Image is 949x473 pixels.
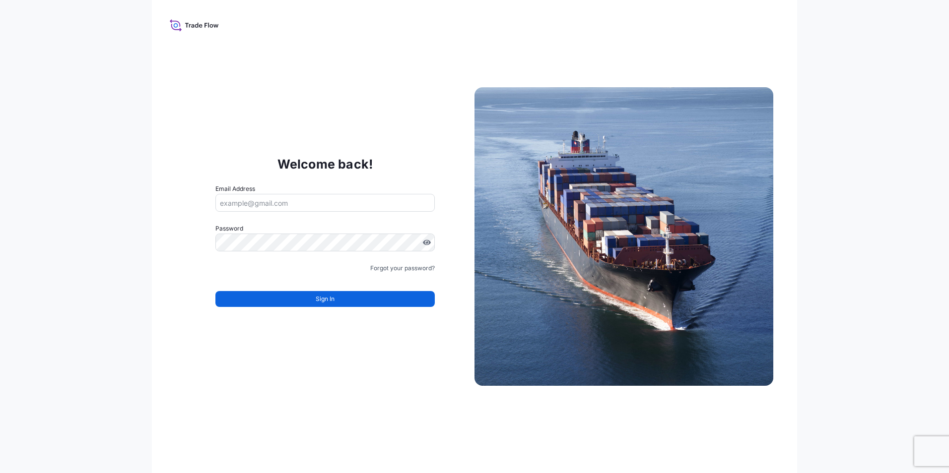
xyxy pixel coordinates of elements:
label: Email Address [215,184,255,194]
button: Show password [423,238,431,246]
label: Password [215,224,435,234]
p: Welcome back! [277,156,373,172]
input: example@gmail.com [215,194,435,212]
button: Sign In [215,291,435,307]
span: Sign In [316,294,335,304]
img: Ship illustration [474,87,773,386]
a: Forgot your password? [370,263,435,273]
